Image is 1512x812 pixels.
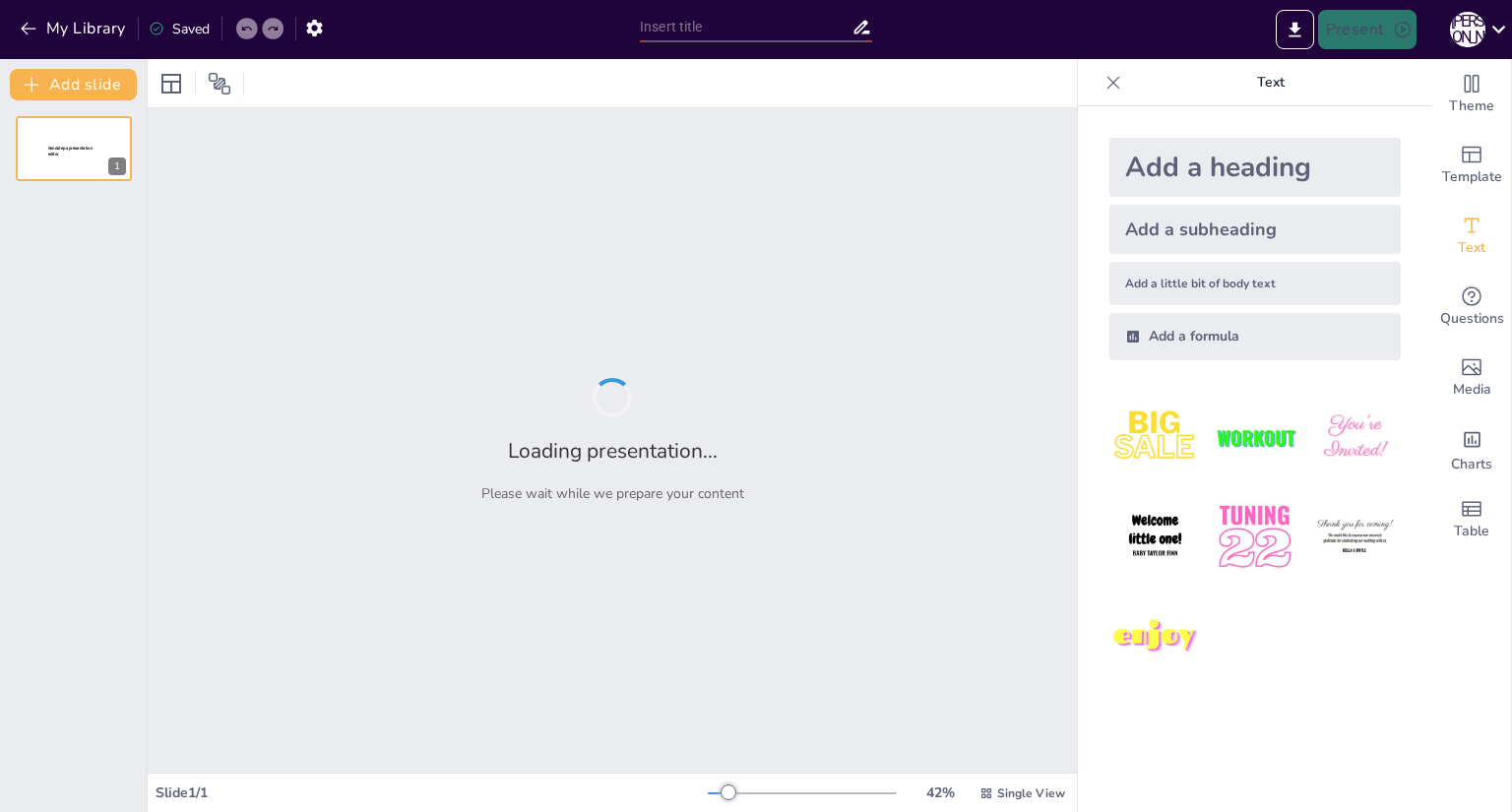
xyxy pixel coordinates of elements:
div: Sendsteps presentation editor1 [16,116,132,181]
button: Export to PowerPoint [1276,10,1314,49]
div: Add text boxes [1432,201,1511,272]
div: Get real-time input from your audience [1432,272,1511,343]
div: Add charts and graphs [1432,413,1511,484]
div: 1 [108,157,126,175]
div: Add a subheading [1109,205,1401,254]
p: Please wait while we prepare your content [481,484,744,503]
img: 1.jpeg [1109,392,1201,483]
img: 6.jpeg [1309,491,1401,583]
div: Add a table [1432,484,1511,555]
button: My Library [15,13,134,44]
img: 4.jpeg [1109,491,1201,583]
img: 2.jpeg [1209,392,1300,483]
img: 3.jpeg [1309,392,1401,483]
span: Sendsteps presentation editor [48,146,93,156]
button: Present [1318,10,1417,49]
button: Add slide [10,69,137,100]
span: Single View [997,785,1065,801]
span: Text [1458,237,1485,259]
img: 7.jpeg [1109,592,1201,683]
div: Add a little bit of body text [1109,262,1401,305]
span: Charts [1451,454,1492,475]
p: Text [1129,59,1413,106]
span: Media [1453,379,1491,401]
div: Е [PERSON_NAME] [1450,12,1485,47]
span: Theme [1449,95,1494,117]
span: Table [1454,521,1489,542]
div: Slide 1 / 1 [156,783,708,802]
div: Change the overall theme [1432,59,1511,130]
button: Е [PERSON_NAME] [1450,10,1485,49]
div: Saved [149,20,210,38]
div: Add a heading [1109,138,1401,197]
span: Template [1442,166,1502,188]
div: Layout [156,68,187,99]
h2: Loading presentation... [508,437,718,465]
span: Questions [1440,308,1504,330]
div: Add a formula [1109,313,1401,360]
div: Add images, graphics, shapes or video [1432,343,1511,413]
div: 42 % [916,783,964,802]
span: Position [208,72,231,95]
img: 5.jpeg [1209,491,1300,583]
input: Insert title [640,13,851,41]
div: Add ready made slides [1432,130,1511,201]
